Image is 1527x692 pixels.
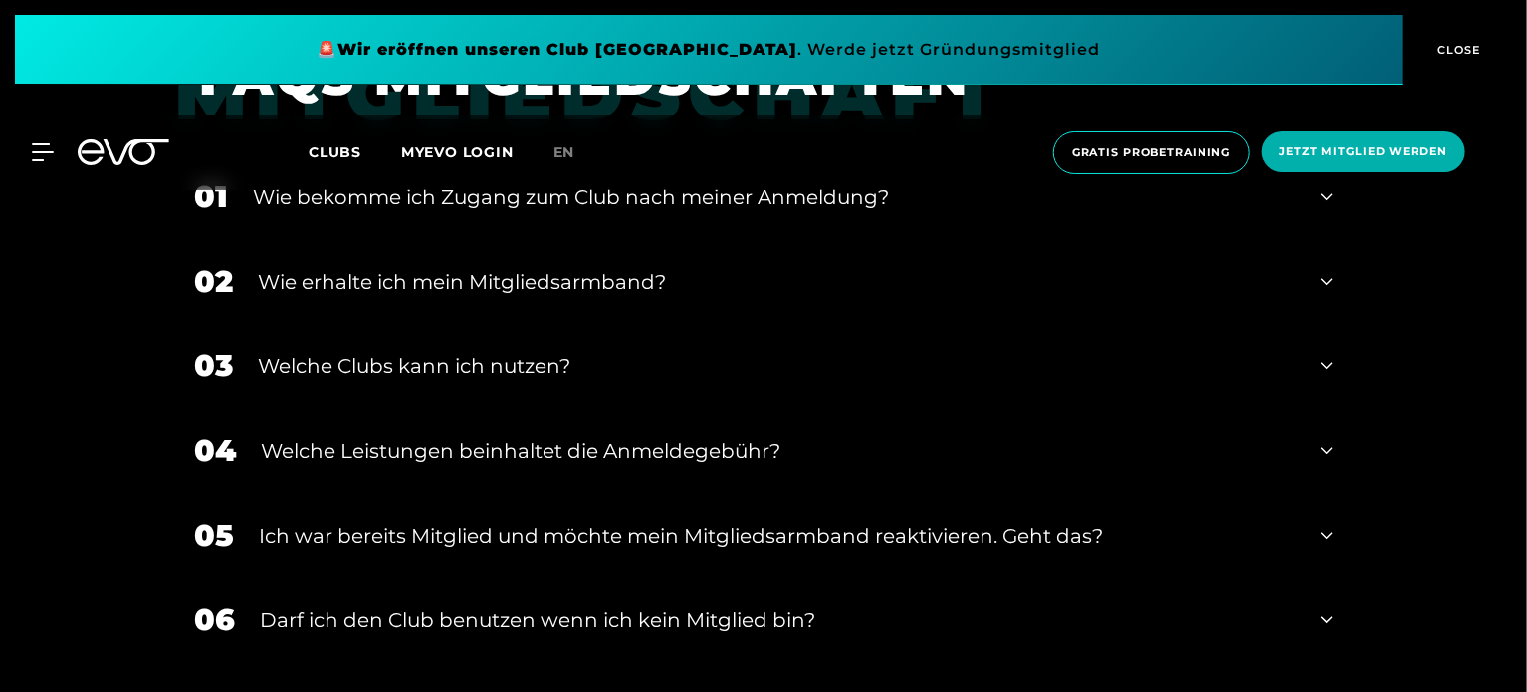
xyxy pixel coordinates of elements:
span: en [553,143,575,161]
div: 05 [194,513,234,558]
div: Darf ich den Club benutzen wenn ich kein Mitglied bin? [260,605,1296,635]
a: Jetzt Mitglied werden [1256,131,1471,174]
button: CLOSE [1403,15,1512,85]
span: Gratis Probetraining [1072,144,1231,161]
a: Gratis Probetraining [1047,131,1256,174]
span: Clubs [309,143,361,161]
div: Wie erhalte ich mein Mitgliedsarmband? [258,267,1296,297]
a: MYEVO LOGIN [401,143,514,161]
div: 06 [194,597,235,642]
div: Welche Leistungen beinhaltet die Anmeldegebühr? [261,436,1296,466]
div: 04 [194,428,236,473]
div: Welche Clubs kann ich nutzen? [258,351,1296,381]
a: Clubs [309,142,401,161]
div: 02 [194,259,233,304]
div: 03 [194,344,233,388]
span: Jetzt Mitglied werden [1280,143,1447,160]
div: Ich war bereits Mitglied und möchte mein Mitgliedsarmband reaktivieren. Geht das? [259,521,1296,551]
a: en [553,141,599,164]
span: CLOSE [1433,41,1482,59]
